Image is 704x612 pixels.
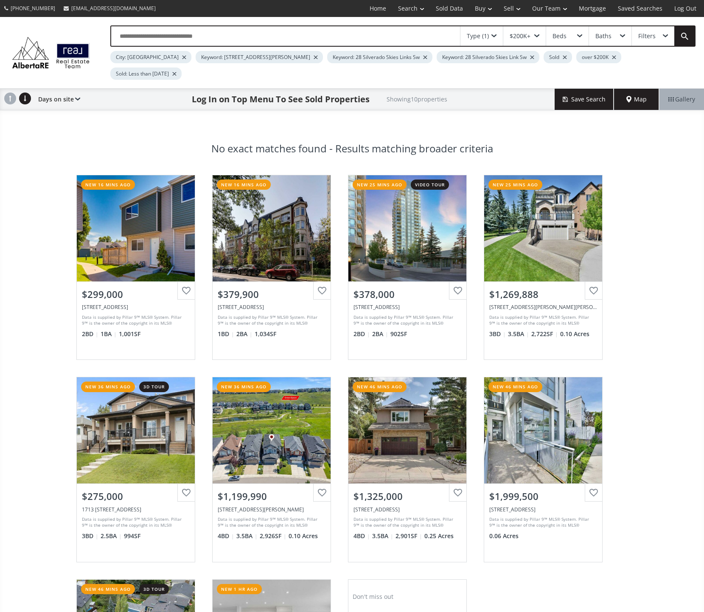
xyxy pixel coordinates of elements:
div: Data is supplied by Pillar 9™ MLS® System. Pillar 9™ is the owner of the copyright in its MLS® Sy... [353,314,459,327]
h1: Log In on Top Menu To See Sold Properties [192,93,370,105]
span: 2,722 SF [531,330,558,338]
div: Sold [544,51,572,63]
div: $275,000 [82,490,190,503]
span: 2 BA [372,330,388,338]
a: new 16 mins ago$299,000[STREET_ADDRESS]Data is supplied by Pillar 9™ MLS® System. Pillar 9™ is th... [68,166,204,368]
span: 994 SF [124,532,140,540]
div: $1,199,990 [218,490,325,503]
span: 1,034 SF [255,330,276,338]
div: Sold: Less than [DATE] [110,67,182,80]
div: 40 Oakmount Way SW, Calgary, AB T2V 4Y1 [353,506,461,513]
span: Don't miss out [353,592,393,601]
span: 4 BD [218,532,234,540]
span: 2 BD [353,330,370,338]
div: Baths [595,33,611,39]
a: [EMAIL_ADDRESS][DOMAIN_NAME] [59,0,160,16]
a: new 46 mins ago$1,325,000[STREET_ADDRESS]Data is supplied by Pillar 9™ MLS® System. Pillar 9™ is ... [339,368,475,570]
div: $379,900 [218,288,325,301]
span: 1 BA [101,330,117,338]
span: 1 BD [218,330,234,338]
a: new 25 mins agovideo tour$378,000[STREET_ADDRESS]Data is supplied by Pillar 9™ MLS® System. Pilla... [339,166,475,368]
div: $1,999,500 [489,490,597,503]
span: 2.5 BA [101,532,122,540]
div: Filters [638,33,656,39]
div: 64 Aspen Meadows Green SW, Calgary, AB T3H 5J9 [489,303,597,311]
div: Data is supplied by Pillar 9™ MLS® System. Pillar 9™ is the owner of the copyright in its MLS® Sy... [489,314,595,327]
span: 3.5 BA [236,532,258,540]
div: Data is supplied by Pillar 9™ MLS® System. Pillar 9™ is the owner of the copyright in its MLS® Sy... [82,314,188,327]
div: Keyword: 28 Silverado Skies Links Sw [327,51,432,63]
div: over $200K [576,51,621,63]
div: Data is supplied by Pillar 9™ MLS® System. Pillar 9™ is the owner of the copyright in its MLS® Sy... [218,314,323,327]
span: 3 BD [489,330,506,338]
span: 3.5 BA [508,330,529,338]
span: 1,001 SF [119,330,140,338]
div: Keyword: [STREET_ADDRESS][PERSON_NAME] [196,51,323,63]
a: new 16 mins ago$379,900[STREET_ADDRESS]Data is supplied by Pillar 9™ MLS® System. Pillar 9™ is th... [204,166,339,368]
button: Save Search [555,89,614,110]
div: $200K+ [510,33,530,39]
div: Data is supplied by Pillar 9™ MLS® System. Pillar 9™ is the owner of the copyright in its MLS® Sy... [82,516,188,529]
img: Logo [8,35,93,70]
div: Days on site [34,89,80,110]
span: 3 BD [82,532,98,540]
div: $1,325,000 [353,490,461,503]
div: 5425 Pensacola Crescent SE #21, Calgary, AB T2A 2G7 [82,303,190,311]
div: Beds [553,33,567,39]
div: 923 15 Avenue SW #304, Calgary, AB T2R 0S2 [218,303,325,311]
div: Data is supplied by Pillar 9™ MLS® System. Pillar 9™ is the owner of the copyright in its MLS® Sy... [489,516,595,529]
span: 0.06 Acres [489,532,519,540]
h3: No exact matches found - Results matching broader criteria [211,143,493,154]
div: $299,000 [82,288,190,301]
div: Keyword: 28 Silverado Skies Link Sw [437,51,539,63]
span: 4 BD [353,532,370,540]
a: new 46 mins ago$1,999,500[STREET_ADDRESS]Data is supplied by Pillar 9™ MLS® System. Pillar 9™ is ... [475,368,611,570]
div: 1713 43 Street SE #2, Calgary, AB T2A 1M4 [82,506,190,513]
div: Map [614,89,659,110]
div: 55 Spruce Place SW #807, Calgary, AB T3C 3X5 [353,303,461,311]
a: new 36 mins ago$1,199,990[STREET_ADDRESS][PERSON_NAME]Data is supplied by Pillar 9™ MLS® System. ... [204,368,339,570]
span: 2,901 SF [395,532,422,540]
div: $378,000 [353,288,461,301]
div: 1043 19 Avenue SE, Calgary, AB T2G1M1 [489,506,597,513]
div: Data is supplied by Pillar 9™ MLS® System. Pillar 9™ is the owner of the copyright in its MLS® Sy... [218,516,323,529]
div: 157 Sage Meadows Circle NW, Calgary, AB T3P 0G3 [218,506,325,513]
span: 0.10 Acres [289,532,318,540]
span: 0.25 Acres [424,532,454,540]
span: 2 BD [82,330,98,338]
span: 2,926 SF [260,532,286,540]
span: 0.10 Acres [560,330,589,338]
a: new 36 mins ago3d tour$275,0001713 [STREET_ADDRESS]Data is supplied by Pillar 9™ MLS® System. Pil... [68,368,204,570]
div: Gallery [659,89,704,110]
div: City: [GEOGRAPHIC_DATA] [110,51,191,63]
span: Gallery [668,95,695,104]
span: [PHONE_NUMBER] [11,5,55,12]
div: Type (1) [467,33,489,39]
span: [EMAIL_ADDRESS][DOMAIN_NAME] [71,5,156,12]
div: Data is supplied by Pillar 9™ MLS® System. Pillar 9™ is the owner of the copyright in its MLS® Sy... [353,516,459,529]
a: new 25 mins ago$1,269,888[STREET_ADDRESS][PERSON_NAME][PERSON_NAME]Data is supplied by Pillar 9™ ... [475,166,611,368]
h2: Showing 10 properties [387,96,447,102]
div: $1,269,888 [489,288,597,301]
span: 902 SF [390,330,407,338]
span: Map [626,95,647,104]
span: 3.5 BA [372,532,393,540]
span: 2 BA [236,330,252,338]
